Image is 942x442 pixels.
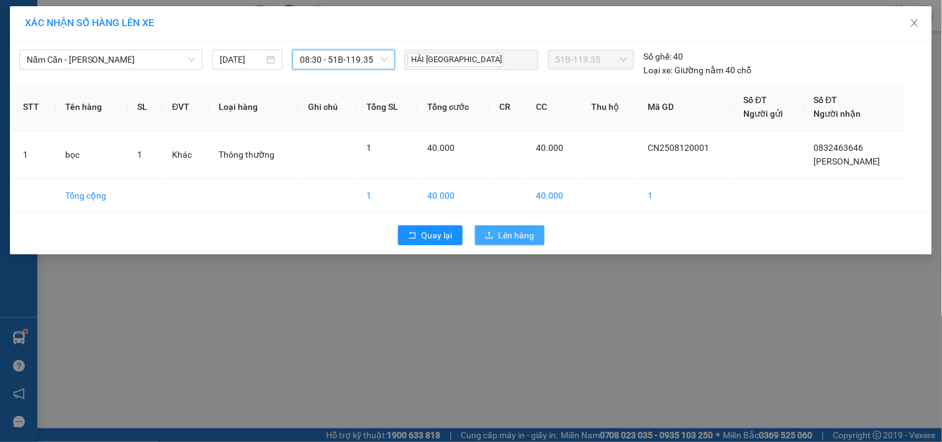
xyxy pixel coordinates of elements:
[475,225,545,245] button: uploadLên hàng
[644,50,684,63] div: 40
[582,83,638,131] th: Thu hộ
[644,50,672,63] span: Số ghế:
[536,143,563,153] span: 40.000
[116,30,519,46] li: 26 Phó Cơ Điều, Phường 12
[814,156,881,166] span: [PERSON_NAME]
[209,131,298,179] td: Thông thường
[644,63,752,77] div: Giường nằm 40 chỗ
[485,231,494,241] span: upload
[499,228,535,242] span: Lên hàng
[910,18,920,28] span: close
[638,179,733,213] td: 1
[422,228,453,242] span: Quay lại
[638,83,733,131] th: Mã GD
[427,143,455,153] span: 40.000
[300,50,387,69] span: 08:30 - 51B-119.35
[16,16,78,78] img: logo.jpg
[127,83,163,131] th: SL
[13,83,55,131] th: STT
[55,179,127,213] td: Tổng cộng
[366,143,371,153] span: 1
[744,95,768,105] span: Số ĐT
[13,131,55,179] td: 1
[27,50,195,69] span: Năm Căn - Hồ Chí Minh
[417,83,490,131] th: Tổng cước
[556,50,627,69] span: 51B-119.35
[648,143,709,153] span: CN2508120001
[16,90,173,110] b: GỬI : Trạm Cái Nước
[526,179,581,213] td: 40.000
[162,83,209,131] th: ĐVT
[162,131,209,179] td: Khác
[116,46,519,61] li: Hotline: 02839552959
[644,63,673,77] span: Loại xe:
[55,131,127,179] td: bọc
[417,179,490,213] td: 40.000
[408,231,417,241] span: rollback
[298,83,356,131] th: Ghi chú
[55,83,127,131] th: Tên hàng
[814,95,838,105] span: Số ĐT
[25,17,154,29] span: XÁC NHẬN SỐ HÀNG LÊN XE
[897,6,932,41] button: Close
[814,109,861,119] span: Người nhận
[398,225,463,245] button: rollbackQuay lại
[137,150,142,160] span: 1
[744,109,784,119] span: Người gửi
[356,179,417,213] td: 1
[526,83,581,131] th: CC
[814,143,864,153] span: 0832463646
[407,53,504,67] span: HẢI [GEOGRAPHIC_DATA]
[489,83,526,131] th: CR
[209,83,298,131] th: Loại hàng
[220,53,264,66] input: 12/08/2025
[356,83,417,131] th: Tổng SL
